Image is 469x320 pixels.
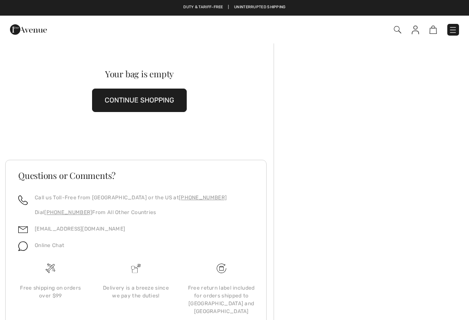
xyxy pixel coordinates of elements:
[394,26,401,33] img: Search
[429,26,437,34] img: Shopping Bag
[18,241,28,251] img: chat
[15,284,86,300] div: Free shipping on orders over $99
[35,208,227,216] p: Dial From All Other Countries
[35,242,64,248] span: Online Chat
[18,171,254,180] h3: Questions or Comments?
[18,225,28,234] img: email
[185,284,257,315] div: Free return label included for orders shipped to [GEOGRAPHIC_DATA] and [GEOGRAPHIC_DATA]
[44,209,92,215] a: [PHONE_NUMBER]
[46,264,55,273] img: Free shipping on orders over $99
[19,69,260,78] div: Your bag is empty
[35,226,125,232] a: [EMAIL_ADDRESS][DOMAIN_NAME]
[179,195,227,201] a: [PHONE_NUMBER]
[10,25,47,33] a: 1ère Avenue
[10,21,47,38] img: 1ère Avenue
[217,264,226,273] img: Free shipping on orders over $99
[92,89,187,112] button: CONTINUE SHOPPING
[100,284,172,300] div: Delivery is a breeze since we pay the duties!
[412,26,419,34] img: My Info
[18,195,28,205] img: call
[35,194,227,201] p: Call us Toll-Free from [GEOGRAPHIC_DATA] or the US at
[131,264,141,273] img: Delivery is a breeze since we pay the duties!
[449,26,457,34] img: Menu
